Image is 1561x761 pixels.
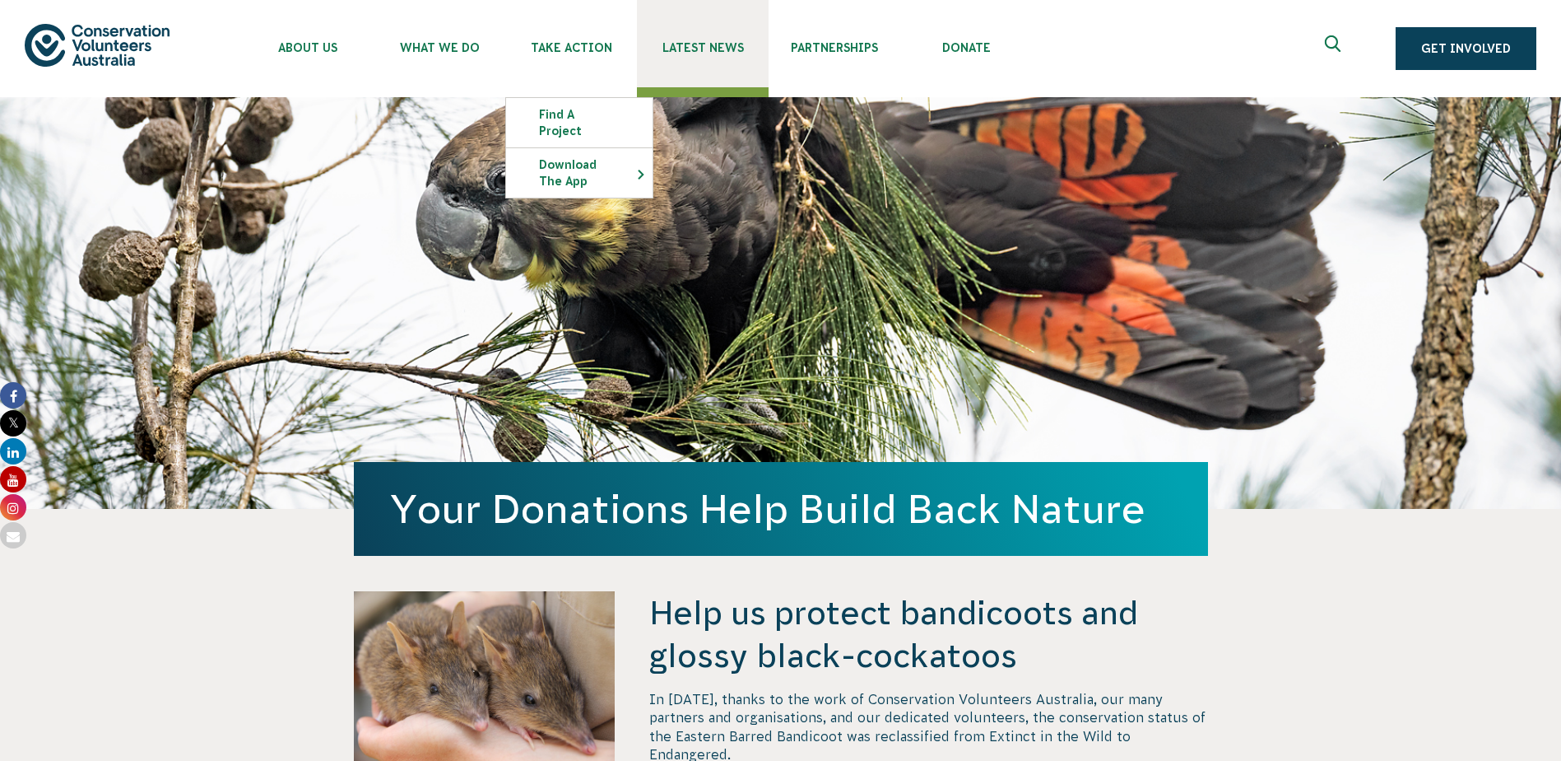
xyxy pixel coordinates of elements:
[506,98,653,147] a: Find a project
[1315,29,1354,68] button: Expand search box Close search box
[506,148,653,198] a: Download the app
[374,41,505,54] span: What We Do
[390,487,1172,531] h1: Your Donations Help Build Back Nature
[1325,35,1345,62] span: Expand search box
[637,41,769,54] span: Latest News
[900,41,1032,54] span: Donate
[505,41,637,54] span: Take Action
[242,41,374,54] span: About Us
[769,41,900,54] span: Partnerships
[505,147,653,198] li: Download the app
[1396,27,1536,70] a: Get Involved
[649,591,1207,677] h4: Help us protect bandicoots and glossy black-cockatoos
[25,24,170,66] img: logo.svg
